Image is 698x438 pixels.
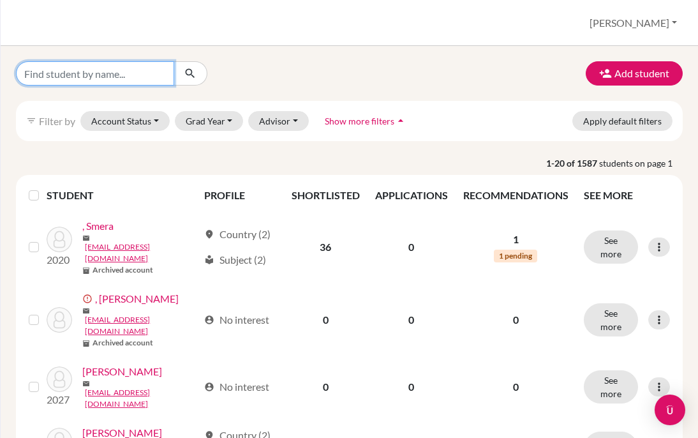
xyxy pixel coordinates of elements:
[284,180,368,211] th: SHORTLISTED
[47,180,197,211] th: STUDENT
[82,307,90,315] span: mail
[368,180,456,211] th: APPLICATIONS
[197,180,284,211] th: PROFILE
[16,61,174,86] input: Find student by name...
[204,315,214,325] span: account_circle
[93,264,153,276] b: Archived account
[248,111,309,131] button: Advisor
[584,11,683,35] button: [PERSON_NAME]
[494,250,537,262] span: 1 pending
[204,229,214,239] span: location_on
[204,312,269,328] div: No interest
[85,241,198,264] a: [EMAIL_ADDRESS][DOMAIN_NAME]
[584,303,638,336] button: See more
[82,294,95,304] span: error_outline
[82,364,162,379] a: [PERSON_NAME]
[204,382,214,392] span: account_circle
[204,379,269,395] div: No interest
[314,111,418,131] button: Show more filtersarrow_drop_up
[284,356,368,418] td: 0
[82,267,90,275] span: inventory_2
[284,283,368,356] td: 0
[655,395,685,425] div: Open Intercom Messenger
[47,307,72,333] img: , Sonja
[284,211,368,283] td: 36
[39,115,75,127] span: Filter by
[85,314,198,337] a: [EMAIL_ADDRESS][DOMAIN_NAME]
[85,387,198,410] a: [EMAIL_ADDRESS][DOMAIN_NAME]
[82,218,114,234] a: , Smera
[368,211,456,283] td: 0
[82,234,90,242] span: mail
[456,180,576,211] th: RECOMMENDATIONS
[584,230,638,264] button: See more
[95,291,179,306] a: , [PERSON_NAME]
[463,379,568,395] p: 0
[463,232,568,247] p: 1
[325,116,394,126] span: Show more filters
[546,156,599,170] strong: 1-20 of 1587
[93,337,153,349] b: Archived account
[80,111,170,131] button: Account Status
[572,111,672,131] button: Apply default filters
[584,370,638,404] button: See more
[82,340,90,347] span: inventory_2
[463,312,568,328] p: 0
[26,116,36,126] i: filter_list
[204,255,214,265] span: local_library
[394,114,407,127] i: arrow_drop_up
[368,283,456,356] td: 0
[82,380,90,388] span: mail
[47,366,72,392] img: Aariz Darvesh, Mohammed
[204,227,271,242] div: Country (2)
[368,356,456,418] td: 0
[204,252,266,268] div: Subject (2)
[47,392,72,407] p: 2027
[47,227,72,252] img: , Smera
[576,180,678,211] th: SEE MORE
[47,252,72,268] p: 2020
[175,111,244,131] button: Grad Year
[599,156,683,170] span: students on page 1
[586,61,683,86] button: Add student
